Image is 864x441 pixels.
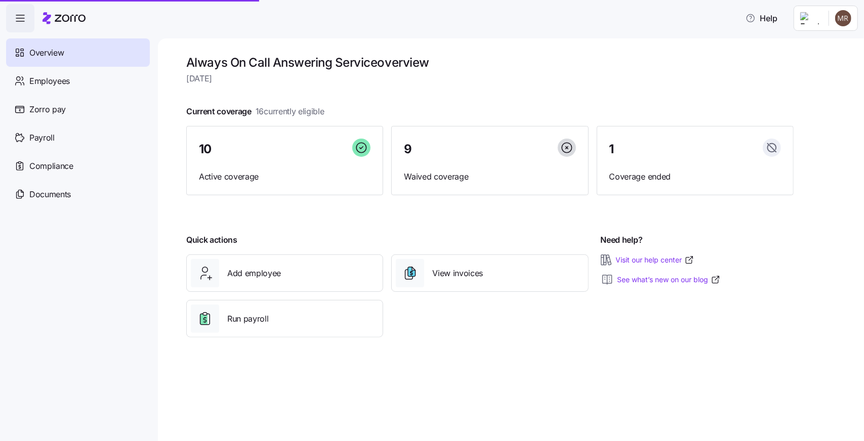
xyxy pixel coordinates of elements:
[746,12,777,24] span: Help
[6,180,150,208] a: Documents
[29,47,64,59] span: Overview
[6,38,150,67] a: Overview
[618,275,721,285] a: See what’s new on our blog
[186,55,794,70] h1: Always On Call Answering Service overview
[29,75,70,87] span: Employees
[186,72,794,85] span: [DATE]
[199,143,212,155] span: 10
[616,255,694,265] a: Visit our help center
[6,123,150,152] a: Payroll
[199,170,371,183] span: Active coverage
[601,234,643,246] span: Need help?
[737,8,786,28] button: Help
[404,143,412,155] span: 9
[227,267,281,280] span: Add employee
[29,160,73,172] span: Compliance
[29,103,66,116] span: Zorro pay
[432,267,483,280] span: View invoices
[256,105,324,118] span: 16 currently eligible
[29,131,55,144] span: Payroll
[404,170,575,183] span: Waived coverage
[186,234,237,246] span: Quick actions
[800,12,820,24] img: Employer logo
[835,10,851,26] img: 789daf77a0756405279bf35306151654
[609,170,781,183] span: Coverage ended
[609,143,614,155] span: 1
[6,67,150,95] a: Employees
[6,95,150,123] a: Zorro pay
[29,188,71,201] span: Documents
[186,105,324,118] span: Current coverage
[6,152,150,180] a: Compliance
[227,313,268,325] span: Run payroll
